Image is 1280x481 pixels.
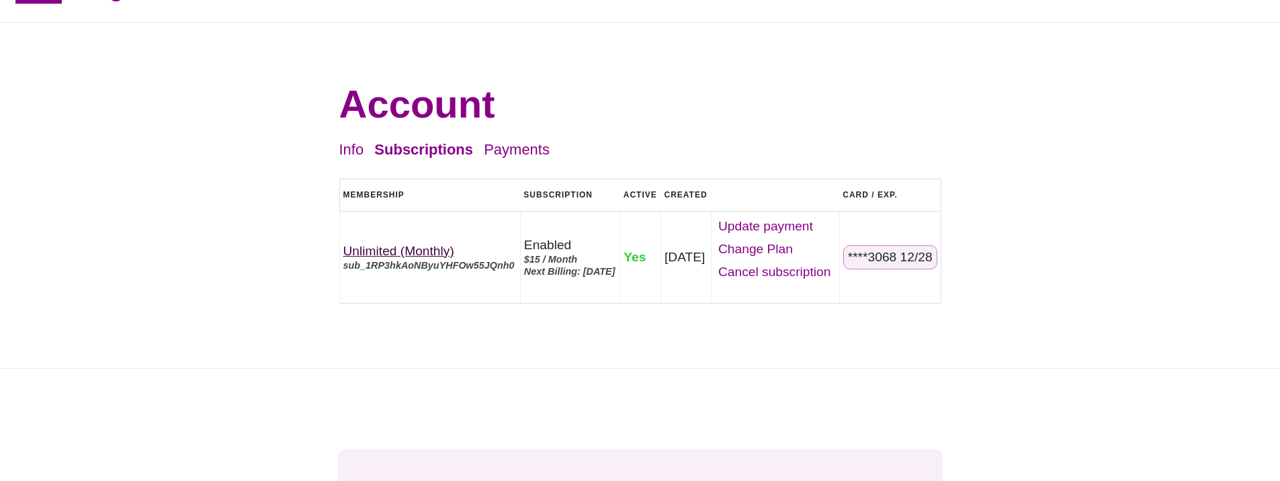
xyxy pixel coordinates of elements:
[524,253,616,265] div: $15 / Month
[520,179,620,211] th: Subscription
[665,249,708,265] div: [DATE]
[339,81,941,128] h1: Account
[715,215,836,238] a: Update
[620,179,661,211] th: Active
[343,244,454,258] a: Unlimited (Monthly)
[374,141,473,158] a: Subscriptions
[715,261,836,283] a: Cancel
[715,238,836,261] a: Change Plan
[839,179,941,211] th: Card / Exp.
[339,179,520,211] th: Membership
[524,237,616,253] div: Enabled
[339,141,364,158] a: Info
[624,250,646,264] span: Yes
[715,215,836,300] div: ‌
[343,259,517,271] div: sub_1RP3hkAoNByuYHFOw55JQnh0
[524,265,616,277] div: Next Billing: [DATE]
[484,141,550,158] a: Payments
[661,179,712,211] th: Created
